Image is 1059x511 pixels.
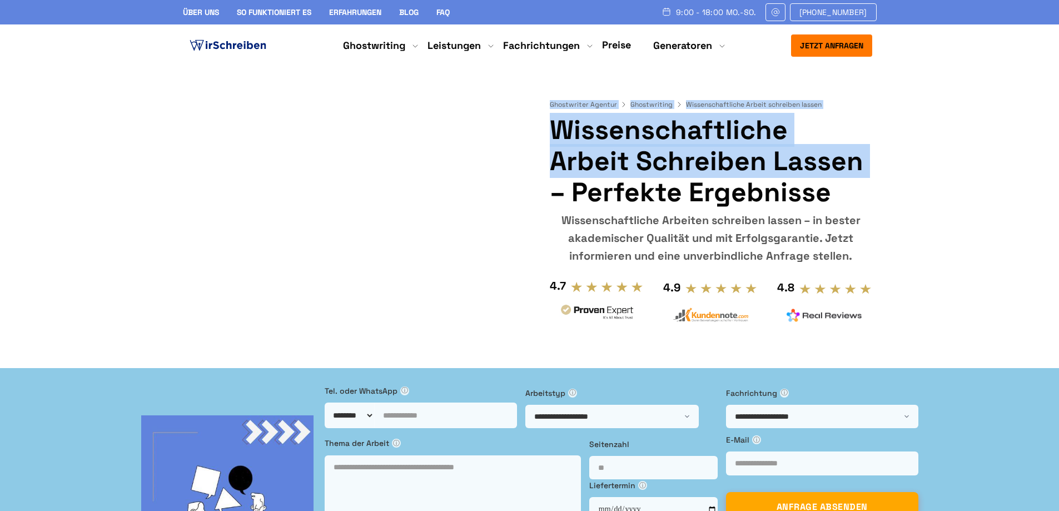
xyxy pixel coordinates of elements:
[187,37,269,54] img: logo ghostwriter-österreich
[343,39,405,52] a: Ghostwriting
[589,479,718,492] label: Liefertermin
[602,38,631,51] a: Preise
[780,389,789,398] span: ⓘ
[686,100,822,109] span: Wissenschaftliche Arbeit schreiben lassen
[673,307,748,323] img: kundennote
[325,437,581,449] label: Thema der Arbeit
[752,435,761,444] span: ⓘ
[726,434,918,446] label: E-Mail
[559,303,635,324] img: provenexpert
[777,279,794,296] div: 4.8
[799,283,872,295] img: stars
[392,439,401,448] span: ⓘ
[630,100,684,109] a: Ghostwriting
[550,277,566,295] div: 4.7
[653,39,712,52] a: Generatoren
[237,7,311,17] a: So funktioniert es
[503,39,580,52] a: Fachrichtungen
[770,8,780,17] img: Email
[550,100,628,109] a: Ghostwriter Agentur
[663,279,680,296] div: 4.9
[550,115,872,208] h1: Wissenschaftliche Arbeit schreiben lassen – perfekte Ergebnisse
[685,282,758,295] img: stars
[570,281,643,293] img: stars
[525,387,718,399] label: Arbeitstyp
[329,7,381,17] a: Erfahrungen
[638,481,647,490] span: ⓘ
[400,386,409,395] span: ⓘ
[183,7,219,17] a: Über uns
[791,34,872,57] button: Jetzt anfragen
[427,39,481,52] a: Leistungen
[787,309,862,322] img: realreviews
[589,438,718,450] label: Seitenzahl
[676,8,757,17] span: 9:00 - 18:00 Mo.-So.
[436,7,450,17] a: FAQ
[799,8,867,17] span: [PHONE_NUMBER]
[662,7,672,16] img: Schedule
[325,385,517,397] label: Tel. oder WhatsApp
[568,389,577,398] span: ⓘ
[399,7,419,17] a: Blog
[726,387,918,399] label: Fachrichtung
[550,211,872,265] div: Wissenschaftliche Arbeiten schreiben lassen – in bester akademischer Qualität und mit Erfolgsgara...
[790,3,877,21] a: [PHONE_NUMBER]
